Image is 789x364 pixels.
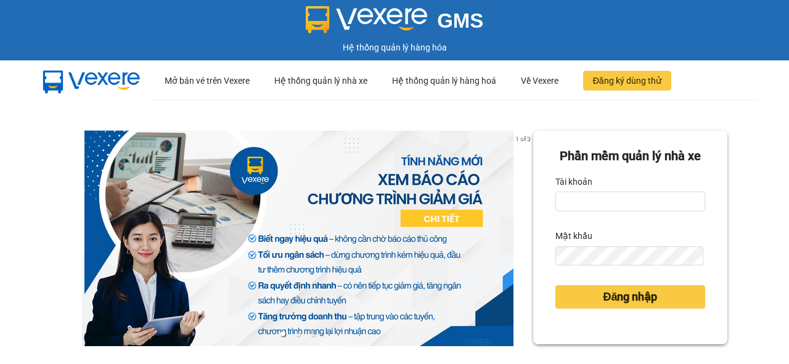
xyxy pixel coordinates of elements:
[555,285,705,309] button: Đăng nhập
[274,61,367,100] div: Hệ thống quản lý nhà xe
[165,61,250,100] div: Mở bán vé trên Vexere
[603,288,657,305] span: Đăng nhập
[295,331,300,336] li: slide item 2
[62,131,79,346] button: previous slide / item
[555,226,592,246] label: Mật khẩu
[306,18,484,28] a: GMS
[437,9,483,32] span: GMS
[310,331,315,336] li: slide item 3
[512,131,533,147] p: 1 of 3
[593,74,661,87] span: Đăng ký dùng thử
[583,71,671,91] button: Đăng ký dùng thử
[280,331,285,336] li: slide item 1
[516,131,533,346] button: next slide / item
[31,61,152,101] img: mbUUG5Q.png
[306,6,428,33] img: logo 2
[555,246,703,266] input: Mật khẩu
[3,41,786,54] div: Hệ thống quản lý hàng hóa
[555,192,705,211] input: Tài khoản
[555,172,592,192] label: Tài khoản
[521,61,558,100] div: Về Vexere
[392,61,496,100] div: Hệ thống quản lý hàng hoá
[555,147,705,166] div: Phần mềm quản lý nhà xe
